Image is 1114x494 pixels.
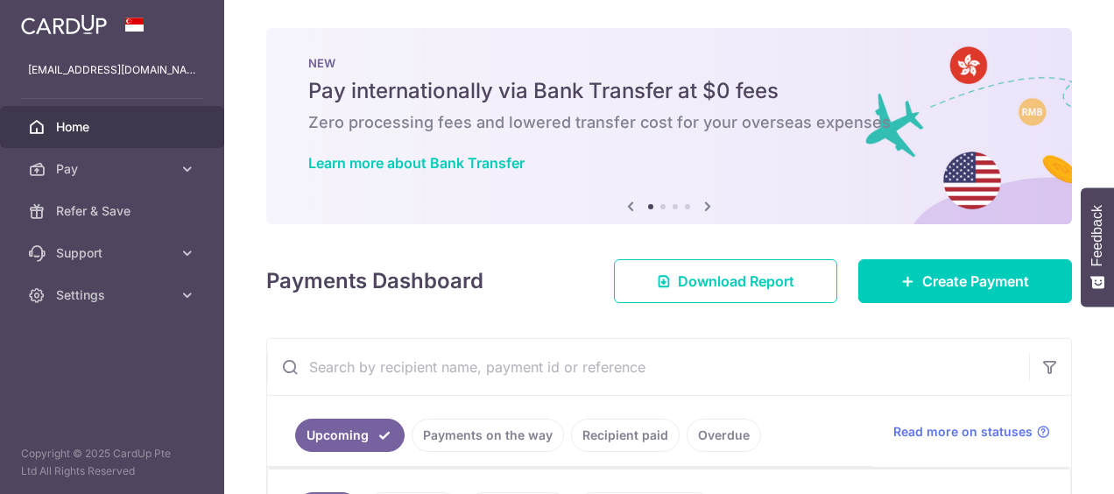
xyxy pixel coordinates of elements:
[56,286,172,304] span: Settings
[571,419,680,452] a: Recipient paid
[266,265,483,297] h4: Payments Dashboard
[678,271,794,292] span: Download Report
[267,339,1029,395] input: Search by recipient name, payment id or reference
[614,259,837,303] a: Download Report
[56,244,172,262] span: Support
[687,419,761,452] a: Overdue
[56,202,172,220] span: Refer & Save
[308,154,525,172] a: Learn more about Bank Transfer
[56,118,172,136] span: Home
[28,61,196,79] p: [EMAIL_ADDRESS][DOMAIN_NAME]
[922,271,1029,292] span: Create Payment
[56,160,172,178] span: Pay
[308,56,1030,70] p: NEW
[412,419,564,452] a: Payments on the way
[266,28,1072,224] img: Bank transfer banner
[893,423,1050,441] a: Read more on statuses
[308,77,1030,105] h5: Pay internationally via Bank Transfer at $0 fees
[308,112,1030,133] h6: Zero processing fees and lowered transfer cost for your overseas expenses
[21,14,107,35] img: CardUp
[1081,187,1114,307] button: Feedback - Show survey
[295,419,405,452] a: Upcoming
[1089,205,1105,266] span: Feedback
[858,259,1072,303] a: Create Payment
[893,423,1033,441] span: Read more on statuses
